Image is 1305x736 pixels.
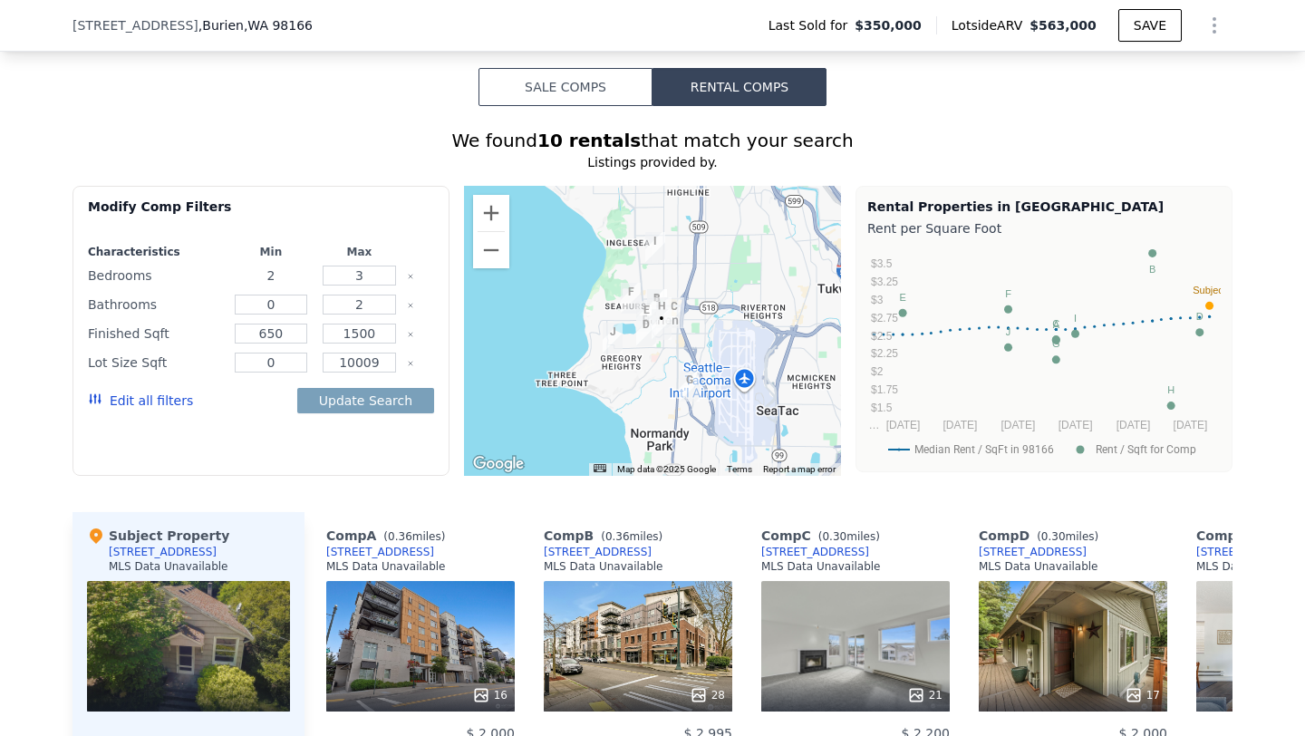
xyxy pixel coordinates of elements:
[88,263,223,288] div: Bedrooms
[952,16,1029,34] span: Lotside ARV
[761,527,887,545] div: Comp C
[1149,264,1155,275] text: B
[319,245,401,259] div: Max
[109,545,217,559] div: [STREET_ADDRESS]
[822,530,846,543] span: 0.30
[867,216,1221,241] div: Rent per Square Foot
[244,18,313,33] span: , WA 98166
[407,273,414,280] button: Clear
[594,464,606,472] button: Keyboard shortcuts
[1058,419,1093,431] text: [DATE]
[88,245,223,259] div: Characteristics
[727,464,752,474] a: Terms (opens in new tab)
[407,302,414,309] button: Clear
[886,419,921,431] text: [DATE]
[869,419,880,431] text: …
[388,530,412,543] span: 0.36
[1196,7,1232,44] button: Show Options
[544,527,670,545] div: Comp B
[326,527,452,545] div: Comp A
[1196,545,1304,559] a: [STREET_ADDRESS]
[617,464,716,474] span: Map data ©2025 Google
[1006,326,1011,337] text: J
[88,392,193,410] button: Edit all filters
[109,559,228,574] div: MLS Data Unavailable
[871,276,898,288] text: $3.25
[907,686,942,704] div: 21
[469,452,528,476] img: Google
[537,130,641,151] strong: 10 rentals
[1196,311,1203,322] text: D
[230,245,312,259] div: Min
[636,315,656,346] div: 15824 9th Ave SW
[376,530,452,543] span: ( miles)
[664,297,684,328] div: 124 SW 154th St Apt 301
[1005,288,1011,299] text: F
[473,232,509,268] button: Zoom out
[297,388,434,413] button: Update Search
[871,312,898,324] text: $2.75
[647,289,667,320] div: 15100 6th Ave SW Unit 324
[544,559,663,574] div: MLS Data Unavailable
[1029,530,1106,543] span: ( miles)
[871,383,898,396] text: $1.75
[871,347,898,360] text: $2.25
[871,294,884,306] text: $3
[326,545,434,559] a: [STREET_ADDRESS]
[407,331,414,338] button: Clear
[645,232,665,263] div: 13501 6th Ave SW
[469,452,528,476] a: Open this area in Google Maps (opens a new window)
[811,530,887,543] span: ( miles)
[979,559,1098,574] div: MLS Data Unavailable
[899,292,905,303] text: E
[88,292,223,317] div: Bathrooms
[473,195,509,231] button: Zoom in
[1118,9,1182,42] button: SAVE
[1000,419,1035,431] text: [DATE]
[979,527,1106,545] div: Comp D
[1167,384,1174,395] text: H
[1041,530,1066,543] span: 0.30
[1029,18,1097,33] span: $563,000
[867,241,1221,468] svg: A chart.
[855,16,922,34] span: $350,000
[198,16,313,34] span: , Burien
[871,402,893,414] text: $1.5
[88,321,223,346] div: Finished Sqft
[867,198,1221,216] div: Rental Properties in [GEOGRAPHIC_DATA]
[1074,313,1077,324] text: I
[761,545,869,559] a: [STREET_ADDRESS]
[761,559,881,574] div: MLS Data Unavailable
[768,16,855,34] span: Last Sold for
[652,297,672,328] div: 15325 4th Ave SW
[1096,443,1196,456] text: Rent / Sqft for Comp
[1174,419,1208,431] text: [DATE]
[594,530,670,543] span: ( miles)
[544,545,652,559] a: [STREET_ADDRESS]
[763,464,836,474] a: Report a map error
[603,323,623,353] div: 16029 19th Ave SW
[88,350,223,375] div: Lot Size Sqft
[979,545,1087,559] a: [STREET_ADDRESS]
[472,686,507,704] div: 16
[326,559,446,574] div: MLS Data Unavailable
[1053,319,1060,330] text: A
[943,419,978,431] text: [DATE]
[680,371,700,402] div: 17430 Ambaum Blvd S Apt 2
[652,68,826,106] button: Rental Comps
[871,257,893,270] text: $3.5
[636,301,656,332] div: 15420 9th Avenue SW Unit 7
[871,330,893,343] text: $2.5
[621,283,641,314] div: 1229 SW 149th Street Unit Upper
[407,360,414,367] button: Clear
[87,527,229,545] div: Subject Property
[1052,338,1060,349] text: G
[72,153,1232,171] div: Listings provided by .
[652,309,672,340] div: 15709 4th Ave SW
